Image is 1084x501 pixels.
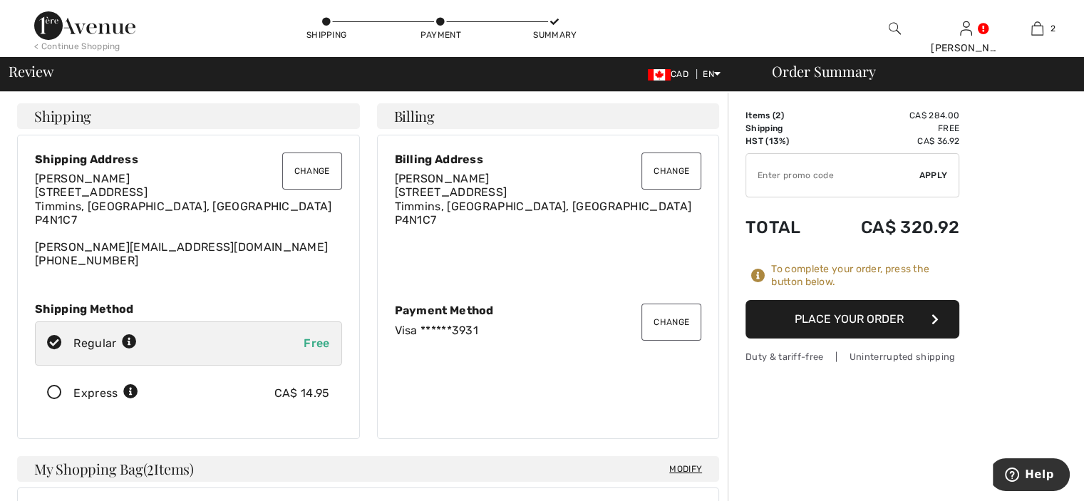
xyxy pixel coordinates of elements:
[745,135,822,148] td: HST (13%)
[304,336,329,350] span: Free
[533,29,576,41] div: Summary
[35,302,342,316] div: Shipping Method
[960,21,972,35] a: Sign In
[641,304,701,341] button: Change
[73,385,138,402] div: Express
[745,300,959,339] button: Place Your Order
[745,203,822,252] td: Total
[34,40,120,53] div: < Continue Shopping
[745,122,822,135] td: Shipping
[648,69,671,81] img: Canadian Dollar
[822,203,959,252] td: CA$ 320.92
[775,110,780,120] span: 2
[17,456,719,482] h4: My Shopping Bag
[755,64,1075,78] div: Order Summary
[745,109,822,122] td: Items ( )
[745,350,959,363] div: Duty & tariff-free | Uninterrupted shipping
[669,462,702,476] span: Modify
[35,185,332,226] span: [STREET_ADDRESS] Timmins, [GEOGRAPHIC_DATA], [GEOGRAPHIC_DATA] P4N1C7
[35,172,342,267] div: [PERSON_NAME][EMAIL_ADDRESS][DOMAIN_NAME] [PHONE_NUMBER]
[889,20,901,37] img: search the website
[35,153,342,166] div: Shipping Address
[395,172,490,185] span: [PERSON_NAME]
[1051,22,1055,35] span: 2
[648,69,694,79] span: CAD
[993,458,1070,494] iframe: Opens a widget where you can find more information
[305,29,348,41] div: Shipping
[34,11,135,40] img: 1ère Avenue
[703,69,721,79] span: EN
[282,153,342,190] button: Change
[931,41,1001,56] div: [PERSON_NAME]
[35,172,130,185] span: [PERSON_NAME]
[746,154,919,197] input: Promo code
[395,304,702,317] div: Payment Method
[960,20,972,37] img: My Info
[9,64,53,78] span: Review
[822,135,959,148] td: CA$ 36.92
[147,458,154,477] span: 2
[274,385,330,402] div: CA$ 14.95
[419,29,462,41] div: Payment
[771,263,959,289] div: To complete your order, press the button below.
[919,169,948,182] span: Apply
[1002,20,1072,37] a: 2
[1031,20,1043,37] img: My Bag
[34,109,91,123] span: Shipping
[395,185,692,226] span: [STREET_ADDRESS] Timmins, [GEOGRAPHIC_DATA], [GEOGRAPHIC_DATA] P4N1C7
[641,153,701,190] button: Change
[394,109,435,123] span: Billing
[395,153,702,166] div: Billing Address
[822,122,959,135] td: Free
[822,109,959,122] td: CA$ 284.00
[143,459,194,478] span: ( Items)
[73,335,137,352] div: Regular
